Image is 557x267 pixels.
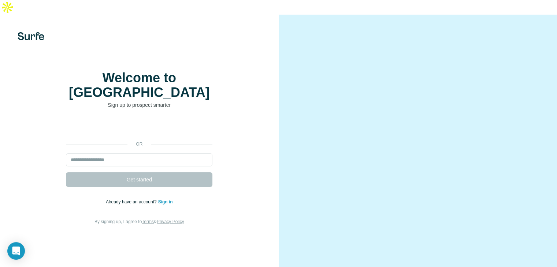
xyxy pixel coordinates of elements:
a: Terms [142,219,154,224]
span: Already have an account? [106,199,158,204]
h1: Welcome to [GEOGRAPHIC_DATA] [66,71,212,100]
p: or [127,141,151,147]
a: Sign in [158,199,173,204]
a: Privacy Policy [157,219,184,224]
p: Sign up to prospect smarter [66,101,212,109]
img: Surfe's logo [18,32,44,40]
iframe: Sign in with Google Button [62,120,216,136]
div: Open Intercom Messenger [7,242,25,260]
span: By signing up, I agree to & [94,219,184,224]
